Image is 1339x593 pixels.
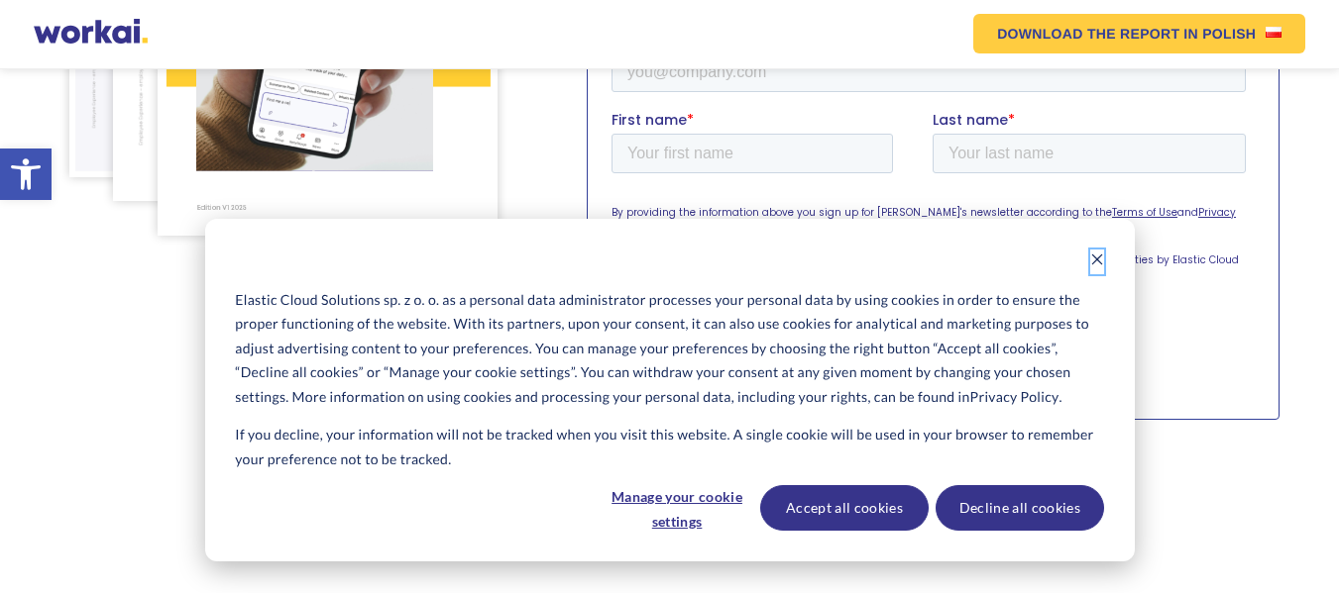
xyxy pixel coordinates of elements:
[973,14,1305,53] a: DOWNLOAD THE REPORTIN POLISHPolish flag
[235,423,1103,471] p: If you decline, your information will not be tracked when you visit this website. A single cookie...
[205,219,1135,561] div: Cookie banner
[970,385,1060,410] a: Privacy Policy
[601,485,753,531] button: Manage your cookie settings
[1090,249,1104,274] button: Dismiss cookie banner
[25,284,112,299] p: email messages
[1266,27,1282,38] img: Polish flag
[235,288,1103,410] p: Elastic Cloud Solutions sp. z o. o. as a personal data administrator processes your personal data...
[997,27,1179,41] em: DOWNLOAD THE REPORT
[5,286,18,299] input: email messages*
[936,485,1104,531] button: Decline all cookies
[321,105,634,145] input: Your last name
[501,176,566,191] a: Terms of Use
[321,81,396,101] span: Last name
[760,485,929,531] button: Accept all cookies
